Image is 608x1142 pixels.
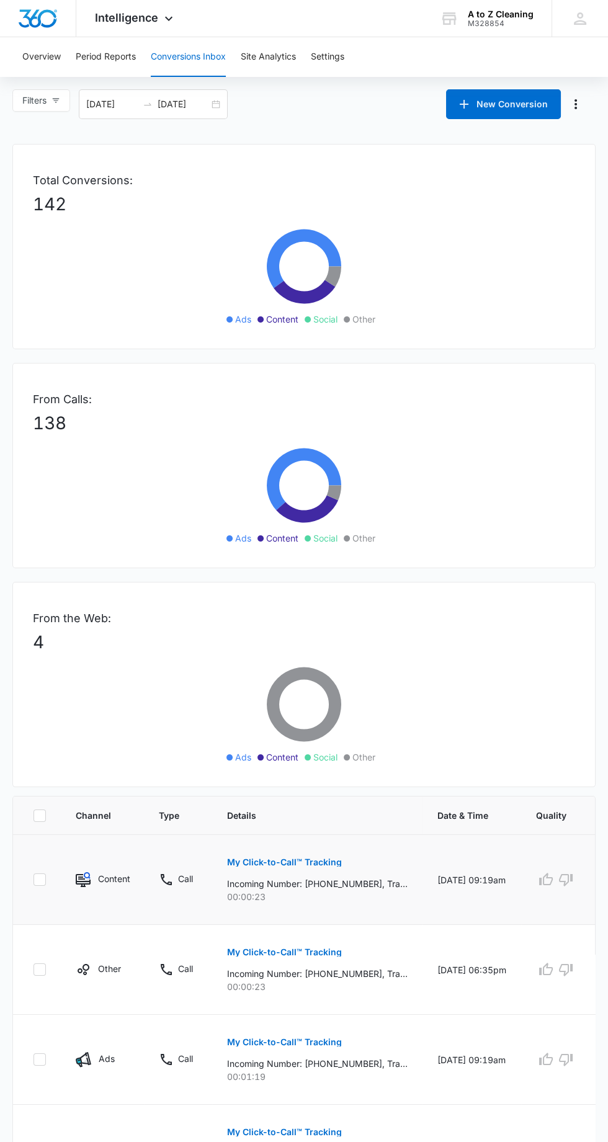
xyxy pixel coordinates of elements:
span: Ads [235,751,251,764]
p: From the Web: [33,610,575,627]
button: New Conversion [446,89,561,119]
span: Social [313,751,338,764]
p: 00:00:23 [227,980,408,993]
button: Overview [22,37,61,77]
p: 4 [33,629,575,655]
p: Call [178,962,193,975]
button: My Click-to-Call™ Tracking [227,847,342,877]
p: 142 [33,191,575,217]
span: Date & Time [437,809,488,822]
td: [DATE] 09:19am [422,1015,521,1105]
span: Quality [536,809,566,822]
button: Site Analytics [241,37,296,77]
button: My Click-to-Call™ Tracking [227,937,342,967]
span: to [143,99,153,109]
td: [DATE] 09:19am [422,835,521,925]
button: Period Reports [76,37,136,77]
td: [DATE] 06:35pm [422,925,521,1015]
span: Filters [22,94,47,107]
span: Intelligence [95,11,158,24]
span: Ads [235,313,251,326]
p: Total Conversions: [33,172,575,189]
span: Other [352,313,375,326]
p: Other [98,962,121,975]
span: Channel [76,809,111,822]
span: Ads [235,532,251,545]
p: Call [178,1052,193,1065]
p: My Click-to-Call™ Tracking [227,1128,342,1136]
span: Content [266,313,298,326]
span: Content [266,532,298,545]
span: Other [352,751,375,764]
button: Settings [311,37,344,77]
p: My Click-to-Call™ Tracking [227,948,342,957]
p: 00:00:23 [227,890,408,903]
p: Incoming Number: [PHONE_NUMBER], Tracking Number: [PHONE_NUMBER], Ring To: [PHONE_NUMBER], Caller... [227,877,408,890]
button: Filters [12,89,70,112]
p: Incoming Number: [PHONE_NUMBER], Tracking Number: [PHONE_NUMBER], Ring To: [PHONE_NUMBER], Caller... [227,1057,408,1070]
p: 138 [33,410,575,436]
input: End date [158,97,209,111]
p: 00:01:19 [227,1070,408,1083]
p: Content [98,872,129,885]
span: swap-right [143,99,153,109]
div: account name [468,9,534,19]
p: Incoming Number: [PHONE_NUMBER], Tracking Number: [PHONE_NUMBER], Ring To: [PHONE_NUMBER], Caller... [227,967,408,980]
p: My Click-to-Call™ Tracking [227,858,342,867]
button: My Click-to-Call™ Tracking [227,1027,342,1057]
p: My Click-to-Call™ Tracking [227,1038,342,1046]
span: Details [227,809,390,822]
span: Type [159,809,179,822]
p: Ads [99,1052,115,1065]
span: Social [313,313,338,326]
button: Conversions Inbox [151,37,226,77]
span: Other [352,532,375,545]
span: Content [266,751,298,764]
div: account id [468,19,534,28]
input: Start date [86,97,138,111]
p: Call [178,872,193,885]
p: From Calls: [33,391,575,408]
span: Social [313,532,338,545]
button: Manage Numbers [566,94,586,114]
